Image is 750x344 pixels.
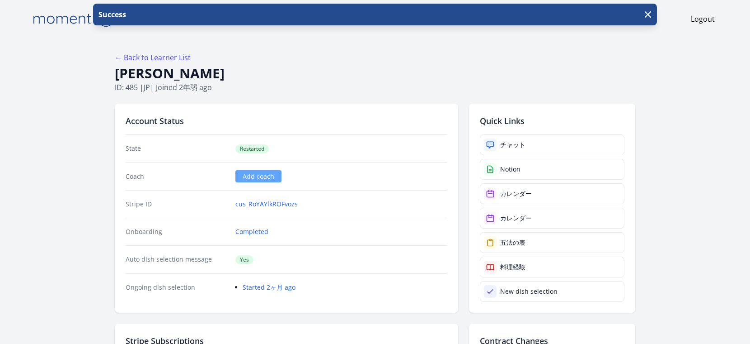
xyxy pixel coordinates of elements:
[115,53,191,62] a: ← Back to Learner List
[126,172,228,181] dt: Coach
[126,144,228,153] dt: State
[126,115,447,127] h2: Account Status
[115,82,635,93] p: ID: 485 | | Joined 2年弱 ago
[115,65,635,82] h1: [PERSON_NAME]
[480,281,624,302] a: New dish selection
[126,283,228,292] dt: Ongoing dish selection
[500,263,525,272] div: 料理経験
[500,140,525,149] div: チャット
[500,214,532,223] div: カレンダー
[144,82,150,92] span: jp
[235,170,281,182] a: Add coach
[480,134,624,155] a: チャット
[480,159,624,180] a: Notion
[126,200,228,209] dt: Stripe ID
[97,9,126,20] p: Success
[480,232,624,253] a: 五法の表
[500,287,558,296] div: New dish selection
[235,200,298,209] a: cus_RoYAYlkROFvozs
[500,165,520,174] div: Notion
[235,144,269,153] span: Restarted
[243,283,295,291] a: Started 2ヶ月 ago
[480,257,624,277] a: 料理経験
[480,183,624,204] a: カレンダー
[235,227,268,236] a: Completed
[235,255,253,264] span: Yes
[480,115,624,127] h2: Quick Links
[480,208,624,229] a: カレンダー
[500,238,525,247] div: 五法の表
[500,189,532,198] div: カレンダー
[126,255,228,264] dt: Auto dish selection message
[126,227,228,236] dt: Onboarding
